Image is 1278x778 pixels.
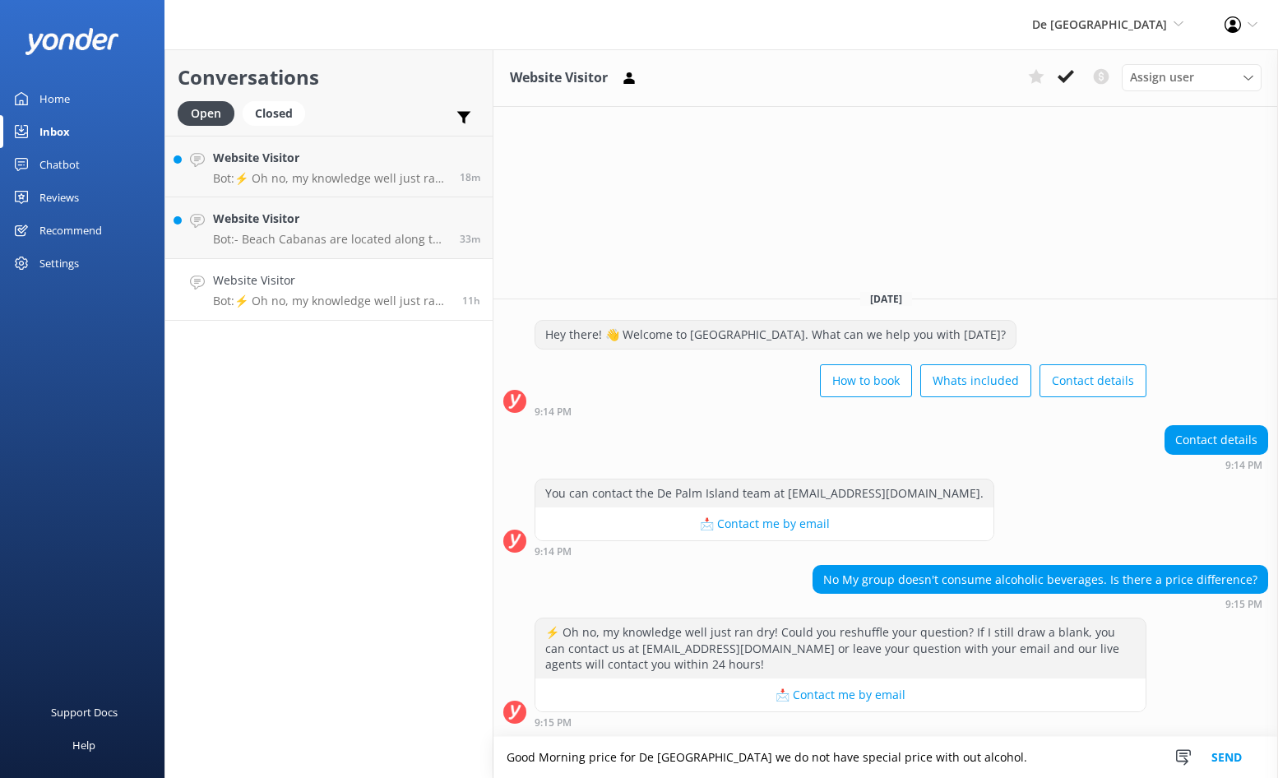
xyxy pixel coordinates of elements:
button: Contact details [1040,364,1146,397]
div: Sep 30 2025 09:15pm (UTC -04:00) America/Caracas [535,716,1146,728]
div: Support Docs [51,696,118,729]
button: Whats included [920,364,1031,397]
div: Sep 30 2025 09:14pm (UTC -04:00) America/Caracas [535,545,994,557]
strong: 9:14 PM [535,407,572,417]
strong: 9:15 PM [535,718,572,728]
div: Assign User [1122,64,1262,90]
a: Website VisitorBot:- Beach Cabanas are located along the main beach, fit up to 6 guests, and offe... [165,197,493,259]
span: Oct 01 2025 08:08am (UTC -04:00) America/Caracas [460,170,480,184]
p: Bot: - Beach Cabanas are located along the main beach, fit up to 6 guests, and offer shade, loung... [213,232,447,247]
button: 📩 Contact me by email [535,678,1146,711]
div: ⚡ Oh no, my knowledge well just ran dry! Could you reshuffle your question? If I still draw a bla... [535,618,1146,678]
a: Closed [243,104,313,122]
h2: Conversations [178,62,480,93]
div: Chatbot [39,148,80,181]
div: Sep 30 2025 09:15pm (UTC -04:00) America/Caracas [813,598,1268,609]
p: Bot: ⚡ Oh no, my knowledge well just ran dry! Could you reshuffle your question? If I still draw ... [213,171,447,186]
div: Help [72,729,95,762]
div: Recommend [39,214,102,247]
strong: 9:15 PM [1225,600,1262,609]
span: Oct 01 2025 07:53am (UTC -04:00) America/Caracas [460,232,480,246]
h4: Website Visitor [213,271,450,289]
span: De [GEOGRAPHIC_DATA] [1032,16,1167,32]
a: Open [178,104,243,122]
div: Reviews [39,181,79,214]
p: Bot: ⚡ Oh no, my knowledge well just ran dry! Could you reshuffle your question? If I still draw ... [213,294,450,308]
div: Open [178,101,234,126]
strong: 9:14 PM [1225,461,1262,470]
img: yonder-white-logo.png [25,28,119,55]
a: Website VisitorBot:⚡ Oh no, my knowledge well just ran dry! Could you reshuffle your question? If... [165,259,493,321]
button: 📩 Contact me by email [535,507,993,540]
div: Inbox [39,115,70,148]
strong: 9:14 PM [535,547,572,557]
h3: Website Visitor [510,67,608,89]
span: [DATE] [860,292,912,306]
span: Sep 30 2025 09:15pm (UTC -04:00) America/Caracas [462,294,480,308]
textarea: Good Morning price for De [GEOGRAPHIC_DATA] we do not have special price with out alcohol. [493,737,1278,778]
div: No My group doesn't consume alcoholic beverages. Is there a price difference? [813,566,1267,594]
div: You can contact the De Palm Island team at [EMAIL_ADDRESS][DOMAIN_NAME]. [535,479,993,507]
div: Hey there! 👋 Welcome to [GEOGRAPHIC_DATA]. What can we help you with [DATE]? [535,321,1016,349]
div: Sep 30 2025 09:14pm (UTC -04:00) America/Caracas [535,405,1146,417]
a: Website VisitorBot:⚡ Oh no, my knowledge well just ran dry! Could you reshuffle your question? If... [165,136,493,197]
h4: Website Visitor [213,210,447,228]
div: Contact details [1165,426,1267,454]
div: Closed [243,101,305,126]
div: Settings [39,247,79,280]
div: Home [39,82,70,115]
span: Assign user [1130,68,1194,86]
button: How to book [820,364,912,397]
h4: Website Visitor [213,149,447,167]
button: Send [1196,737,1257,778]
div: Sep 30 2025 09:14pm (UTC -04:00) America/Caracas [1165,459,1268,470]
